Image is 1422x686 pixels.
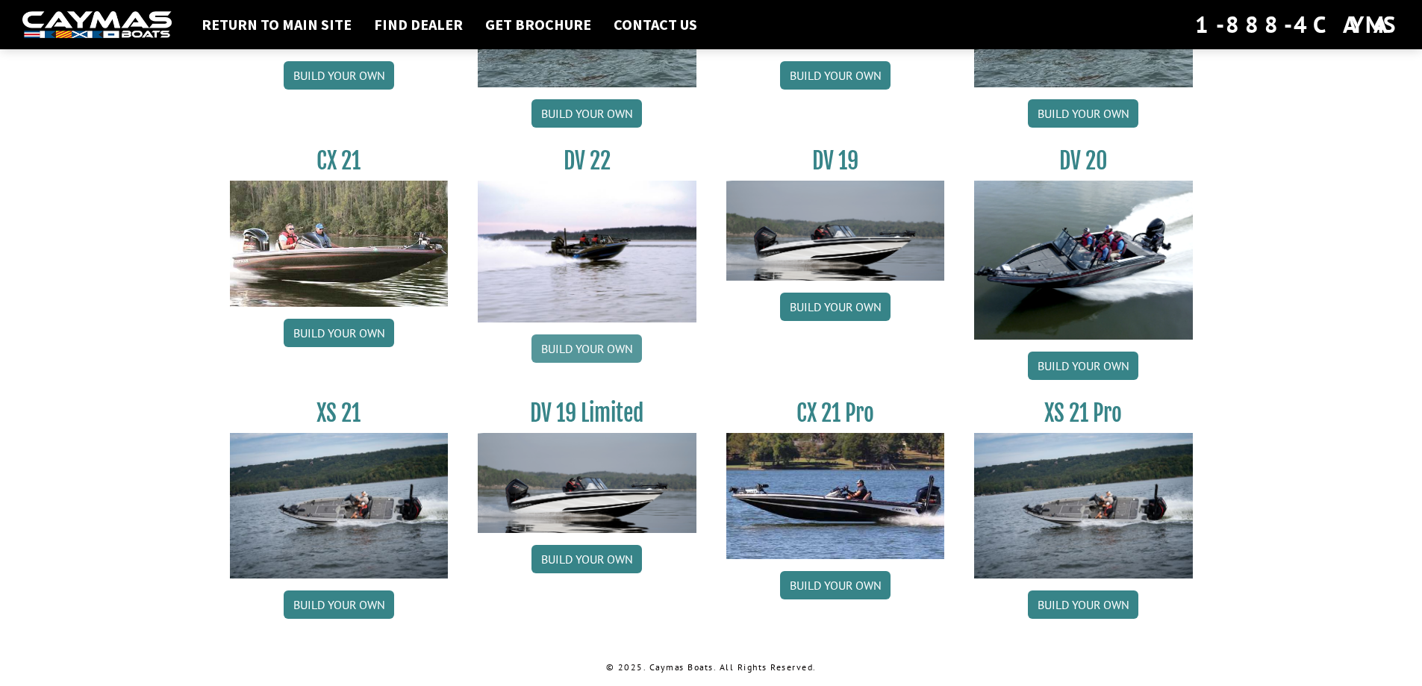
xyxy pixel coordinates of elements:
[478,147,696,175] h3: DV 22
[230,661,1193,674] p: © 2025. Caymas Boats. All Rights Reserved.
[1028,352,1138,380] a: Build your own
[780,571,891,599] a: Build your own
[194,15,359,34] a: Return to main site
[974,181,1193,340] img: DV_20_from_website_for_caymas_connect.png
[478,399,696,427] h3: DV 19 Limited
[230,433,449,579] img: XS_21_thumbnail.jpg
[974,399,1193,427] h3: XS 21 Pro
[606,15,705,34] a: Contact Us
[531,99,642,128] a: Build your own
[284,319,394,347] a: Build your own
[780,293,891,321] a: Build your own
[531,334,642,363] a: Build your own
[726,181,945,281] img: dv-19-ban_from_website_for_caymas_connect.png
[1195,8,1400,41] div: 1-888-4CAYMAS
[974,147,1193,175] h3: DV 20
[478,181,696,322] img: DV22_original_motor_cropped_for_caymas_connect.jpg
[478,15,599,34] a: Get Brochure
[974,433,1193,579] img: XS_21_thumbnail.jpg
[230,399,449,427] h3: XS 21
[230,181,449,306] img: CX21_thumb.jpg
[1028,99,1138,128] a: Build your own
[478,433,696,533] img: dv-19-ban_from_website_for_caymas_connect.png
[531,545,642,573] a: Build your own
[367,15,470,34] a: Find Dealer
[726,399,945,427] h3: CX 21 Pro
[1028,590,1138,619] a: Build your own
[780,61,891,90] a: Build your own
[726,147,945,175] h3: DV 19
[22,11,172,39] img: white-logo-c9c8dbefe5ff5ceceb0f0178aa75bf4bb51f6bca0971e226c86eb53dfe498488.png
[230,147,449,175] h3: CX 21
[284,61,394,90] a: Build your own
[284,590,394,619] a: Build your own
[726,433,945,558] img: CX-21Pro_thumbnail.jpg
